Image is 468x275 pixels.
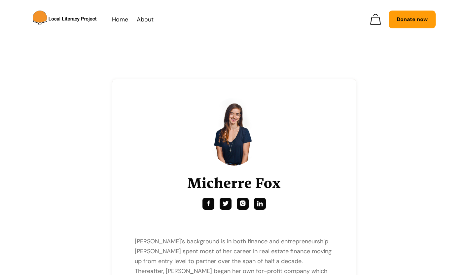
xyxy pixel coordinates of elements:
div:  [223,200,229,207]
a:  [237,198,249,210]
a:  [254,198,266,210]
h1: Micherre Fox [187,173,281,193]
a: Donate now [389,11,436,28]
a:  [202,198,214,210]
a:  [220,198,232,210]
a: Open empty cart [370,14,381,25]
div:  [257,200,263,207]
div:  [240,200,246,207]
div:  [205,200,211,207]
a: Home [112,15,128,24]
a: About [137,15,154,24]
a: home [33,11,112,28]
img: Micherre Fox [208,98,261,166]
